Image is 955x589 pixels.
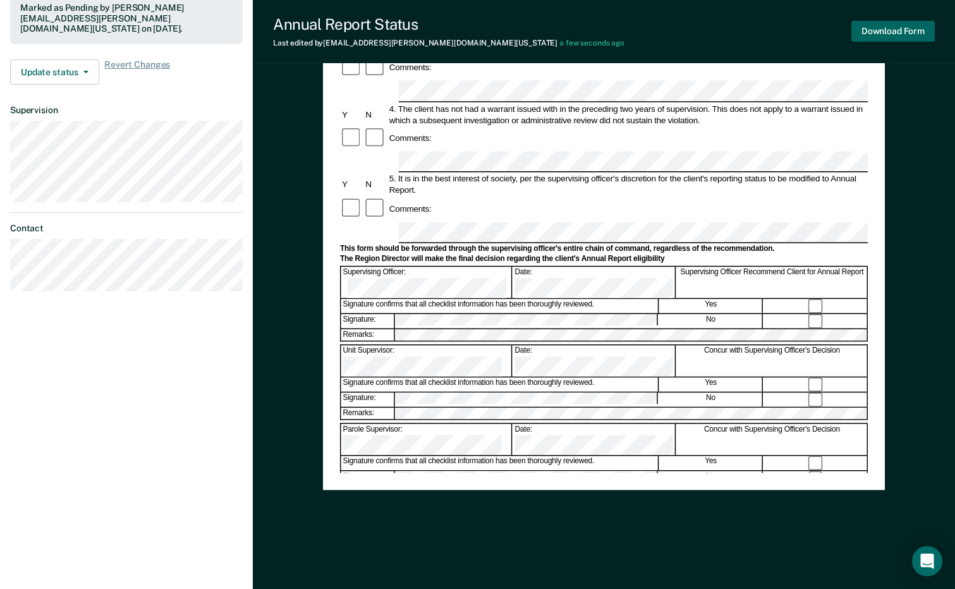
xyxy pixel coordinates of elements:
dt: Supervision [10,105,243,116]
div: Comments: [387,203,434,215]
div: Signature confirms that all checklist information has been thoroughly reviewed. [341,377,659,391]
div: Concur with Supervising Officer's Decision [677,424,868,455]
div: No [659,392,763,406]
div: Supervising Officer: [341,267,513,298]
span: Revert Changes [104,59,170,85]
div: Supervising Officer Recommend Client for Annual Report [677,267,868,298]
div: Annual Report Status [273,15,624,33]
div: N [363,109,387,120]
div: Date: [513,345,676,376]
div: Signature: [341,314,395,328]
div: Y [340,109,363,120]
div: 5. It is in the best interest of society, per the supervising officer's discretion for the client... [387,174,868,197]
div: Date: [513,424,676,455]
div: Comments: [387,133,434,144]
button: Update status [10,59,99,85]
span: a few seconds ago [559,39,624,47]
div: Signature confirms that all checklist information has been thoroughly reviewed. [341,456,659,470]
div: The Region Director will make the final decision regarding the client's Annual Report eligibility [340,255,868,265]
div: Signature: [341,392,395,406]
div: No [659,471,763,485]
div: Open Intercom Messenger [912,546,942,576]
div: Yes [659,456,763,470]
div: Signature confirms that all checklist information has been thoroughly reviewed. [341,299,659,313]
div: Unit Supervisor: [341,345,513,376]
div: Remarks: [341,408,396,419]
div: Y [340,179,363,191]
div: 4. The client has not had a warrant issued with in the preceding two years of supervision. This d... [387,103,868,126]
div: N [363,179,387,191]
div: Marked as Pending by [PERSON_NAME][EMAIL_ADDRESS][PERSON_NAME][DOMAIN_NAME][US_STATE] on [DATE]. [20,3,233,34]
dt: Contact [10,223,243,234]
div: Yes [659,377,763,391]
div: Comments: [387,62,434,73]
div: Date: [513,267,676,298]
div: Concur with Supervising Officer's Decision [677,345,868,376]
div: Remarks: [341,329,396,340]
div: Yes [659,299,763,313]
div: Parole Supervisor: [341,424,513,455]
button: Download Form [851,21,935,42]
div: Signature: [341,471,395,485]
div: No [659,314,763,328]
div: Last edited by [EMAIL_ADDRESS][PERSON_NAME][DOMAIN_NAME][US_STATE] [273,39,624,47]
div: This form should be forwarded through the supervising officer's entire chain of command, regardle... [340,245,868,255]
